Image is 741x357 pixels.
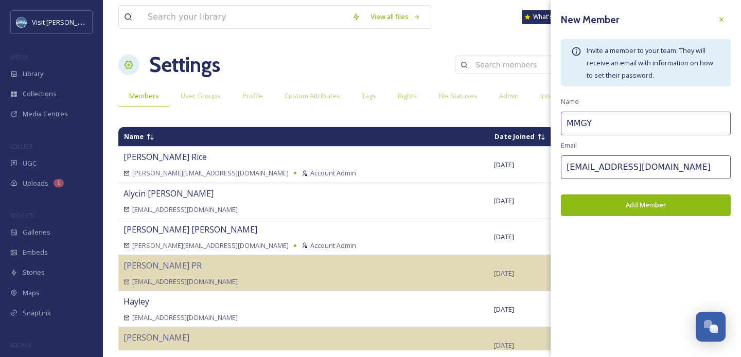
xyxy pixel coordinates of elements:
span: User Groups [181,91,221,101]
span: [PERSON_NAME] PR [123,260,202,271]
span: Media Centres [23,109,68,119]
span: [PERSON_NAME] [PERSON_NAME] [123,224,257,235]
span: Maps [23,288,40,298]
span: Members [129,91,159,101]
span: Account Admin [310,168,356,178]
h1: Settings [149,49,220,80]
div: 1 [54,179,64,187]
input: Search members [470,55,570,75]
span: Stories [23,267,45,277]
span: [EMAIL_ADDRESS][DOMAIN_NAME] [132,277,238,287]
span: [DATE] [494,232,514,241]
span: [PERSON_NAME] Rice [123,151,207,163]
span: Email [561,140,577,150]
span: [DATE] [494,196,514,205]
h3: New Member [561,12,619,27]
input: Enter their email [561,155,731,179]
input: First Last [561,112,731,135]
input: Search your library [143,6,347,28]
span: [PERSON_NAME][EMAIL_ADDRESS][DOMAIN_NAME] [132,168,289,178]
span: File Statuses [438,91,478,101]
span: MEDIA [10,53,28,61]
span: Hayley [123,296,149,307]
span: Visit [PERSON_NAME] [32,17,97,27]
span: COLLECT [10,142,32,150]
span: Date Joined [495,132,535,141]
button: Open Chat [696,312,726,342]
span: SnapLink [23,308,51,318]
span: [DATE] [494,341,514,350]
td: Sort descending [119,128,488,146]
span: Profile [242,91,263,101]
span: [EMAIL_ADDRESS][DOMAIN_NAME] [132,313,238,323]
span: Custom Attributes [285,91,340,101]
a: What's New [522,10,573,24]
span: [PERSON_NAME][EMAIL_ADDRESS][DOMAIN_NAME] [132,241,289,251]
span: Galleries [23,227,50,237]
td: Sort ascending [489,128,579,146]
img: images.png [16,17,27,27]
span: Name [561,97,579,106]
span: Invite a member to your team. They will receive an email with information on how to set their pas... [587,46,713,80]
span: [EMAIL_ADDRESS][DOMAIN_NAME] [132,205,238,215]
span: [DATE] [494,305,514,314]
span: Tags [362,91,376,101]
span: UGC [23,158,37,168]
span: Integrations [540,91,577,101]
span: Embeds [23,247,48,257]
span: Name [124,132,144,141]
span: [DATE] [494,160,514,169]
span: Rights [398,91,417,101]
span: [DATE] [494,269,514,278]
button: Add Member [561,194,731,216]
span: Uploads [23,178,48,188]
span: Admin [499,91,519,101]
span: Account Admin [310,241,356,251]
span: SOCIALS [10,341,31,349]
a: View all files [365,7,426,27]
span: WIDGETS [10,211,34,219]
span: [PERSON_NAME] [123,332,189,343]
span: Library [23,69,43,79]
span: Collections [23,89,57,99]
span: Alycin [PERSON_NAME] [123,188,214,199]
